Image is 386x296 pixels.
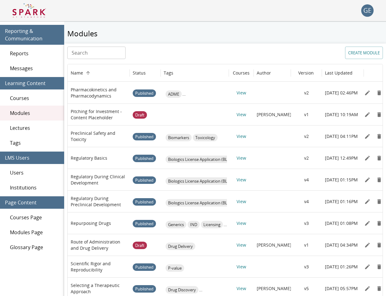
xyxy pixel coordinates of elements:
button: Remove [375,219,384,228]
h5: Modules [64,29,386,39]
img: Logo of SPARK at Stanford [12,3,46,18]
svg: Edit [364,242,370,248]
span: Learning Content [5,80,59,87]
span: Published [133,170,156,191]
svg: Edit [364,133,370,139]
span: Published [133,126,156,148]
button: Remove [375,240,384,250]
span: Published [133,148,156,169]
a: View [237,112,246,117]
svg: Edit [364,198,370,205]
a: View [237,133,246,139]
svg: Remove [376,285,382,292]
svg: Remove [376,155,382,161]
div: v1 [291,103,322,125]
div: v3 [291,212,322,234]
button: Remove [375,197,384,206]
a: View [237,220,246,226]
p: [DATE] 04:34PM [325,242,358,248]
span: Messages [10,65,59,72]
button: Edit [363,132,372,141]
button: Sort [84,69,92,77]
button: Remove [375,110,384,119]
svg: Edit [364,155,370,161]
svg: Remove [376,133,382,139]
span: Modules [10,109,59,117]
span: Courses [10,94,59,102]
span: Reporting & Communication [5,27,59,42]
button: Edit [363,240,372,250]
a: View [237,90,246,96]
div: v2 [291,82,322,103]
p: Regulatory During Preclinical Development [71,195,126,208]
div: v4 [291,190,322,212]
a: View [237,155,246,161]
div: v2 [291,147,322,169]
p: Scientific Rigor and Reproducibility [71,261,126,273]
button: Edit [363,88,372,98]
p: [DATE] 04:11PM [325,133,358,139]
p: [PERSON_NAME] [257,112,291,118]
a: View [237,198,246,204]
p: Pitching for Investment - Content Placeholder [71,108,126,121]
p: [DATE] 01:15PM [325,177,358,183]
div: Tags [164,70,173,76]
button: account of current user [361,4,374,17]
span: Institutions [10,184,59,191]
div: Version [298,70,314,76]
button: Remove [375,153,384,163]
span: LMS Users [5,154,59,162]
p: [DATE] 12:49PM [325,155,358,161]
p: [DATE] 02:46PM [325,90,358,96]
span: Published [133,191,156,213]
button: Edit [363,175,372,184]
p: [DATE] 10:19AM [325,112,358,118]
p: [DATE] 01:16PM [325,198,358,205]
a: View [237,177,246,183]
h6: Last Updated [325,70,353,76]
span: Glossary Page [10,244,59,251]
p: [DATE] 05:57PM [325,285,358,292]
span: Modules Page [10,229,59,236]
div: Courses [233,70,250,76]
span: Lectures [10,124,59,132]
svg: Edit [364,177,370,183]
span: Reports [10,50,59,57]
button: Remove [375,175,384,184]
div: v4 [291,169,322,190]
div: GE [361,4,374,17]
span: Tags [10,139,59,147]
span: Users [10,169,59,176]
button: Remove [375,262,384,271]
button: Create module [345,47,383,59]
button: Remove [375,132,384,141]
button: Remove [375,88,384,98]
p: Regulatory Basics [71,155,107,161]
p: Selecting a Therapeutic Approach [71,282,126,295]
button: Edit [363,197,372,206]
svg: Remove [376,220,382,226]
span: Page Content [5,199,59,206]
svg: Remove [376,112,382,118]
div: Author [257,70,271,76]
p: Repurposing Drugs [71,220,111,226]
p: Preclinical Safety and Toxicity [71,130,126,143]
p: [DATE] 01:08PM [325,220,358,226]
span: Published [133,83,156,104]
div: Status [133,70,146,76]
svg: Remove [376,198,382,205]
button: Edit [363,110,372,119]
a: View [237,264,246,270]
a: View [237,242,246,248]
svg: Edit [364,112,370,118]
p: Pharmacokinetics and Pharmacodynamics [71,87,126,99]
svg: Remove [376,264,382,270]
svg: Remove [376,242,382,248]
svg: Edit [364,264,370,270]
span: Published [133,213,156,235]
p: Route of Administration and Drug Delivery [71,239,126,251]
div: v1 [291,234,322,256]
p: [PERSON_NAME] [257,285,291,292]
button: Remove [375,284,384,293]
svg: Edit [364,285,370,292]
